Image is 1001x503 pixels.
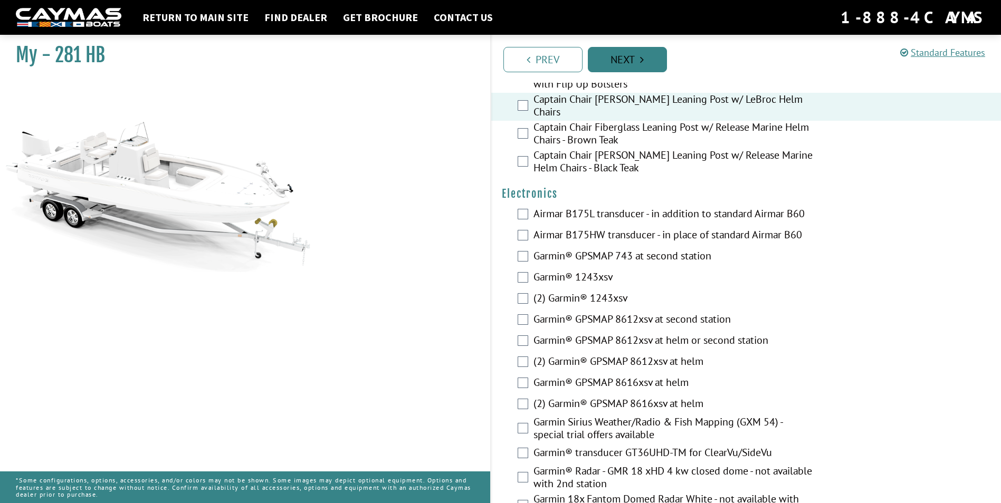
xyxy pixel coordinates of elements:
label: Captain Chair [PERSON_NAME] Leaning Post w/ LeBroc Helm Chairs [533,93,814,121]
img: white-logo-c9c8dbefe5ff5ceceb0f0178aa75bf4bb51f6bca0971e226c86eb53dfe498488.png [16,8,121,27]
label: (2) Garmin® 1243xsv [533,292,814,307]
label: (2) Garmin® GPSMAP 8616xsv at helm [533,397,814,412]
a: Find Dealer [259,11,332,24]
a: Get Brochure [338,11,423,24]
label: Garmin® GPSMAP 8612xsv at helm or second station [533,334,814,349]
p: *Some configurations, options, accessories, and/or colors may not be shown. Some images may depic... [16,471,474,503]
label: Garmin® transducer GT36UHD-TM for ClearVu/SideVu [533,446,814,461]
label: Garmin® Radar - GMR 18 xHD 4 kw closed dome - not available with 2nd station [533,465,814,492]
label: Captain Chair [PERSON_NAME] Leaning Post w/ Release Marine Helm Chairs - Black Teak [533,149,814,177]
h1: My - 281 HB [16,43,464,67]
a: Contact Us [428,11,498,24]
a: Next [588,47,667,72]
a: Standard Features [900,46,985,59]
label: Captain Chair Fiberglass Leaning Post w/ Release Marine Helm Chairs - Brown Teak [533,121,814,149]
h4: Electronics [502,187,991,200]
label: Garmin® GPSMAP 8616xsv at helm [533,376,814,391]
label: Airmar B175HW transducer - in place of standard Airmar B60 [533,228,814,244]
label: Garmin® 1243xsv [533,270,814,286]
label: (2) Garmin® GPSMAP 8612xsv at helm [533,355,814,370]
a: Prev [503,47,583,72]
div: 1-888-4CAYMAS [841,6,985,29]
label: Garmin® GPSMAP 743 at second station [533,249,814,265]
label: Garmin Sirius Weather/Radio & Fish Mapping (GXM 54) - special trial offers available [533,415,814,443]
label: Airmar B175L transducer - in addition to standard Airmar B60 [533,207,814,223]
label: Garmin® GPSMAP 8612xsv at second station [533,313,814,328]
a: Return to main site [137,11,254,24]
